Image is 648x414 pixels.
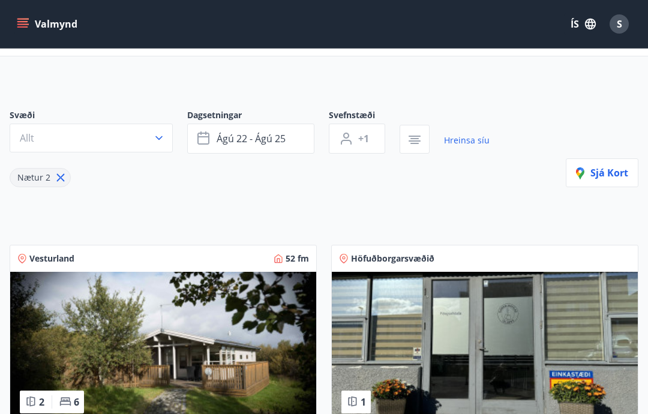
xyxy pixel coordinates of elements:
a: Hreinsa síu [444,127,490,154]
button: menu [14,13,82,35]
span: ágú 22 - ágú 25 [217,132,286,145]
button: ágú 22 - ágú 25 [187,124,314,154]
button: +1 [329,124,385,154]
span: 2 [39,395,44,409]
span: 52 fm [286,253,309,265]
span: Sjá kort [576,166,628,179]
span: Nætur 2 [17,172,50,183]
button: Allt [10,124,173,152]
button: ÍS [564,13,602,35]
div: Nætur 2 [10,168,71,187]
span: Dagsetningar [187,109,329,124]
span: Vesturland [29,253,74,265]
span: +1 [358,132,369,145]
span: Höfuðborgarsvæðið [351,253,434,265]
button: S [605,10,634,38]
span: 6 [74,395,79,409]
span: Svefnstæði [329,109,400,124]
span: Allt [20,131,34,145]
span: 1 [361,395,366,409]
button: Sjá kort [566,158,638,187]
span: S [617,17,622,31]
span: Svæði [10,109,187,124]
